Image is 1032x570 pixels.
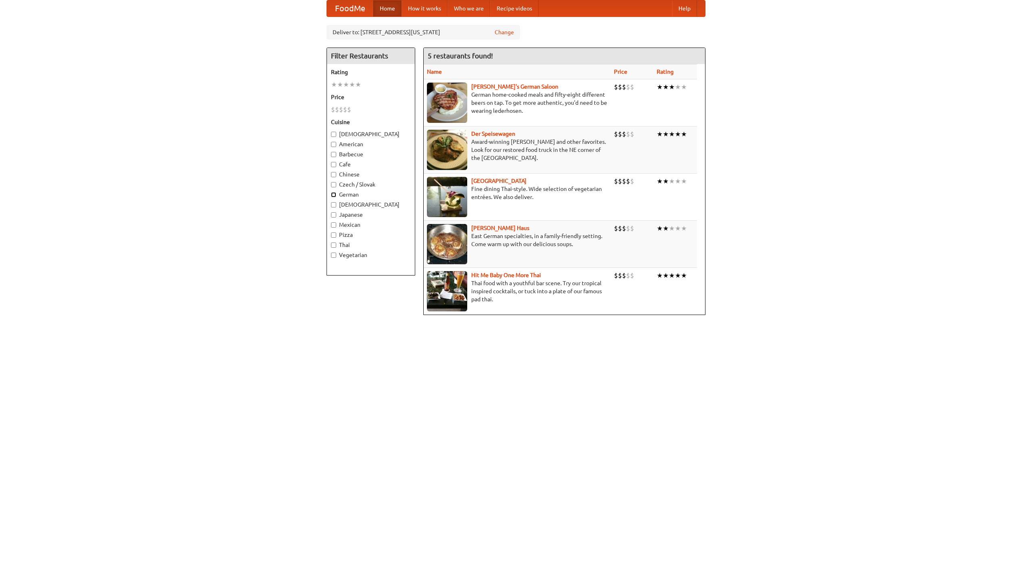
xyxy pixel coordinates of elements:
li: $ [347,105,351,114]
li: $ [331,105,335,114]
li: $ [630,83,634,91]
a: [PERSON_NAME]'s German Saloon [471,83,558,90]
li: $ [630,177,634,186]
a: Hit Me Baby One More Thai [471,272,541,278]
li: ★ [337,80,343,89]
li: $ [618,130,622,139]
a: Recipe videos [490,0,539,17]
a: Rating [657,68,674,75]
img: speisewagen.jpg [427,130,467,170]
input: Mexican [331,222,336,228]
li: ★ [343,80,349,89]
li: ★ [657,271,663,280]
li: $ [622,224,626,233]
label: Vegetarian [331,251,411,259]
input: Czech / Slovak [331,182,336,187]
img: kohlhaus.jpg [427,224,467,264]
input: American [331,142,336,147]
label: Cafe [331,160,411,168]
input: German [331,192,336,197]
li: ★ [331,80,337,89]
li: ★ [675,271,681,280]
a: Help [672,0,697,17]
li: $ [614,224,618,233]
li: $ [618,271,622,280]
li: $ [622,271,626,280]
label: Thai [331,241,411,249]
p: East German specialties, in a family-friendly setting. Come warm up with our delicious soups. [427,232,608,248]
li: ★ [657,83,663,91]
li: ★ [663,83,669,91]
input: [DEMOGRAPHIC_DATA] [331,202,336,207]
input: Pizza [331,232,336,238]
li: $ [626,83,630,91]
b: Der Speisewagen [471,131,515,137]
input: Thai [331,243,336,248]
li: ★ [657,177,663,186]
ng-pluralize: 5 restaurants found! [428,52,493,60]
label: Barbecue [331,150,411,158]
li: $ [343,105,347,114]
li: $ [618,83,622,91]
input: Chinese [331,172,336,177]
li: ★ [669,224,675,233]
a: Name [427,68,442,75]
li: ★ [675,83,681,91]
li: ★ [681,271,687,280]
img: esthers.jpg [427,83,467,123]
li: $ [614,177,618,186]
label: Czech / Slovak [331,180,411,189]
label: Pizza [331,231,411,239]
li: $ [626,224,630,233]
li: $ [622,130,626,139]
li: ★ [675,130,681,139]
a: Change [495,28,514,36]
li: ★ [675,224,681,233]
li: ★ [663,271,669,280]
label: [DEMOGRAPHIC_DATA] [331,130,411,138]
li: ★ [349,80,355,89]
li: $ [335,105,339,114]
li: ★ [681,224,687,233]
a: Price [614,68,627,75]
input: Cafe [331,162,336,167]
li: ★ [663,177,669,186]
a: Who we are [447,0,490,17]
label: Chinese [331,170,411,178]
li: ★ [669,271,675,280]
li: $ [618,177,622,186]
input: [DEMOGRAPHIC_DATA] [331,132,336,137]
p: Thai food with a youthful bar scene. Try our tropical inspired cocktails, or tuck into a plate of... [427,279,608,303]
a: FoodMe [327,0,373,17]
p: Award-winning [PERSON_NAME] and other favorites. Look for our restored food truck in the NE corne... [427,138,608,162]
li: ★ [675,177,681,186]
img: satay.jpg [427,177,467,217]
input: Barbecue [331,152,336,157]
li: ★ [681,83,687,91]
li: $ [614,83,618,91]
li: $ [622,177,626,186]
li: ★ [669,83,675,91]
a: [PERSON_NAME] Haus [471,225,529,231]
li: $ [618,224,622,233]
li: ★ [681,177,687,186]
li: $ [339,105,343,114]
h4: Filter Restaurants [327,48,415,64]
h5: Cuisine [331,118,411,126]
li: ★ [657,130,663,139]
li: $ [614,130,618,139]
li: $ [630,271,634,280]
img: babythai.jpg [427,271,467,311]
li: $ [630,130,634,139]
li: $ [614,271,618,280]
input: Japanese [331,212,336,218]
li: ★ [681,130,687,139]
a: How it works [402,0,447,17]
a: [GEOGRAPHIC_DATA] [471,178,526,184]
label: American [331,140,411,148]
li: $ [626,177,630,186]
